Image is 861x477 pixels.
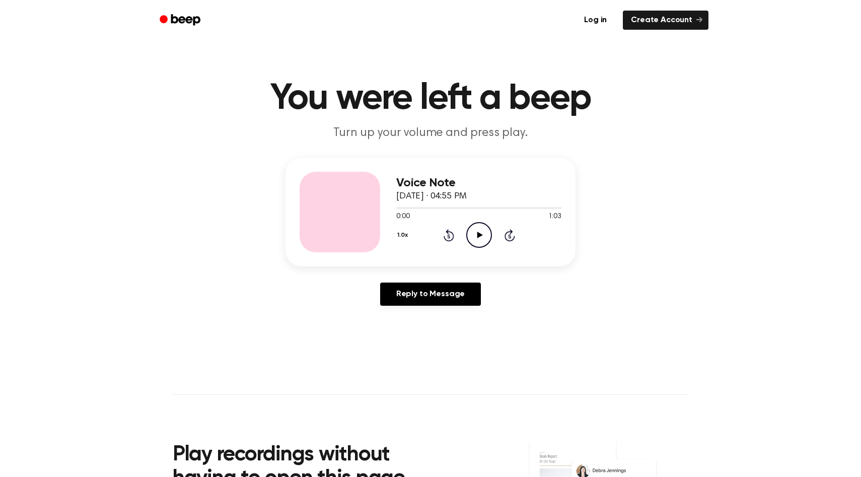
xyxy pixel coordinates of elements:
[380,283,481,306] a: Reply to Message
[396,192,467,201] span: [DATE] · 04:55 PM
[396,212,409,222] span: 0:00
[237,125,624,142] p: Turn up your volume and press play.
[153,11,209,30] a: Beep
[396,227,411,244] button: 1.0x
[623,11,708,30] a: Create Account
[173,81,688,117] h1: You were left a beep
[548,212,561,222] span: 1:03
[396,176,561,190] h3: Voice Note
[574,9,617,32] a: Log in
